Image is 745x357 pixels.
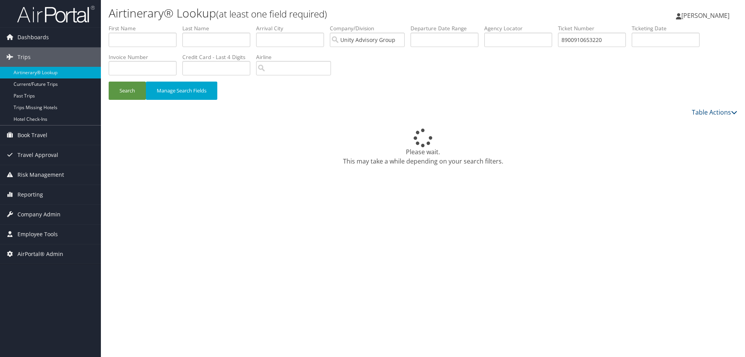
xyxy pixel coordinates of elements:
[558,24,632,32] label: Ticket Number
[484,24,558,32] label: Agency Locator
[256,24,330,32] label: Arrival City
[411,24,484,32] label: Departure Date Range
[216,7,327,20] small: (at least one field required)
[17,125,47,145] span: Book Travel
[681,11,729,20] span: [PERSON_NAME]
[109,24,182,32] label: First Name
[109,53,182,61] label: Invoice Number
[17,244,63,264] span: AirPortal® Admin
[676,4,737,27] a: [PERSON_NAME]
[692,108,737,117] a: Table Actions
[146,82,217,100] button: Manage Search Fields
[17,28,49,47] span: Dashboards
[17,205,61,224] span: Company Admin
[109,5,528,21] h1: Airtinerary® Lookup
[17,5,95,23] img: airportal-logo.png
[109,129,737,166] div: Please wait. This may take a while depending on your search filters.
[256,53,337,61] label: Airline
[182,53,256,61] label: Credit Card - Last 4 Digits
[330,24,411,32] label: Company/Division
[632,24,705,32] label: Ticketing Date
[17,225,58,244] span: Employee Tools
[17,47,31,67] span: Trips
[109,82,146,100] button: Search
[17,165,64,185] span: Risk Management
[182,24,256,32] label: Last Name
[17,145,58,165] span: Travel Approval
[17,185,43,204] span: Reporting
